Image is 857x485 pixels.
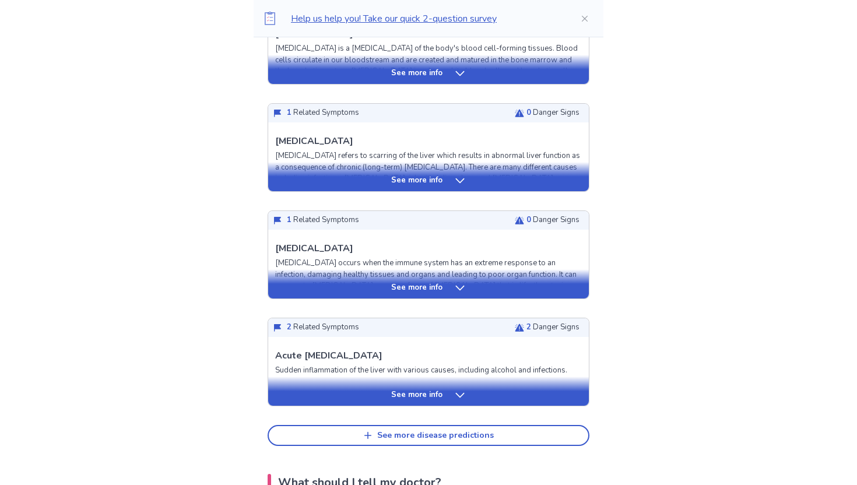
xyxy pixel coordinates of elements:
[275,43,582,111] p: [MEDICAL_DATA] is a [MEDICAL_DATA] of the body's blood cell-forming tissues. Blood cells circulat...
[275,134,353,148] p: [MEDICAL_DATA]
[391,282,442,294] p: See more info
[526,215,531,225] span: 0
[287,107,359,119] p: Related Symptoms
[526,215,579,226] p: Danger Signs
[391,68,442,79] p: See more info
[287,215,359,226] p: Related Symptoms
[377,431,494,441] div: See more disease predictions
[291,12,561,26] p: Help us help you! Take our quick 2-question survey
[287,322,359,333] p: Related Symptoms
[275,365,567,377] p: Sudden inflammation of the liver with various causes, including alcohol and infections.
[526,322,531,332] span: 2
[526,107,579,119] p: Danger Signs
[287,322,291,332] span: 2
[275,241,353,255] p: [MEDICAL_DATA]
[526,322,579,333] p: Danger Signs
[275,258,582,292] p: [MEDICAL_DATA] occurs when the immune system has an extreme response to an infection, damaging he...
[275,150,582,185] p: [MEDICAL_DATA] refers to scarring of the liver which results in abnormal liver function as a cons...
[268,425,589,446] button: See more disease predictions
[391,389,442,401] p: See more info
[391,175,442,187] p: See more info
[287,215,291,225] span: 1
[275,349,382,363] p: Acute [MEDICAL_DATA]
[526,107,531,118] span: 0
[287,107,291,118] span: 1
